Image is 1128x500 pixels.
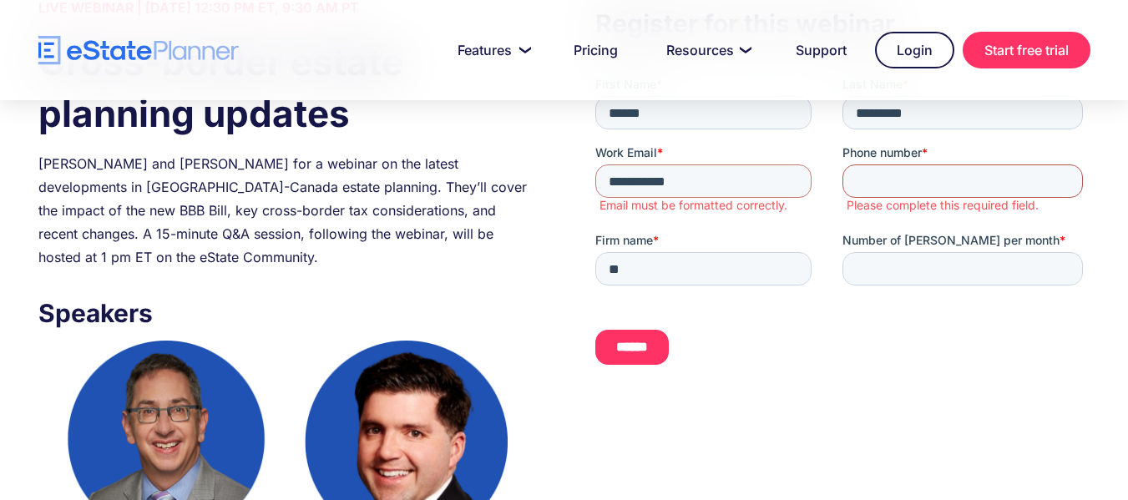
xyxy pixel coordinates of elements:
iframe: Form 0 [595,76,1090,379]
a: Start free trial [963,32,1090,68]
a: Support [776,33,867,67]
a: home [38,36,239,65]
a: Features [438,33,545,67]
h3: Speakers [38,294,533,332]
a: Resources [646,33,767,67]
div: [PERSON_NAME] and [PERSON_NAME] for a webinar on the latest developments in [GEOGRAPHIC_DATA]-Can... [38,152,533,269]
a: Login [875,32,954,68]
a: Pricing [554,33,638,67]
